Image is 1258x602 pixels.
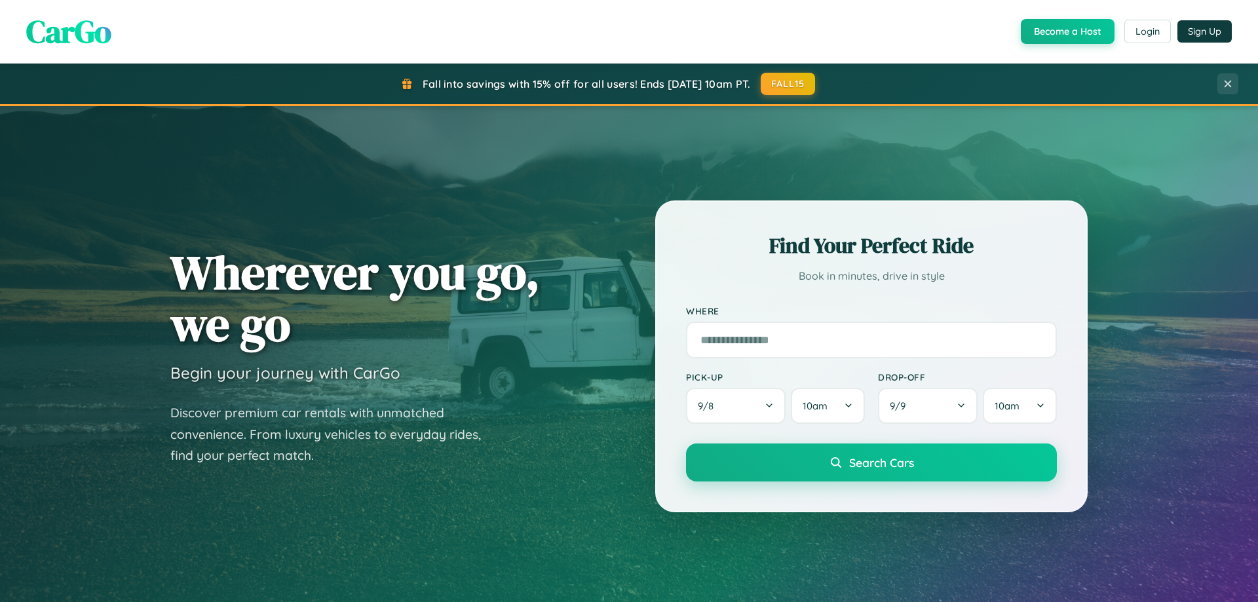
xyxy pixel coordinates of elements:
[423,77,751,90] span: Fall into savings with 15% off for all users! Ends [DATE] 10am PT.
[983,388,1057,424] button: 10am
[686,388,786,424] button: 9/8
[686,305,1057,316] label: Where
[761,73,816,95] button: FALL15
[26,10,111,53] span: CarGo
[878,371,1057,383] label: Drop-off
[890,400,912,412] span: 9 / 9
[791,388,865,424] button: 10am
[878,388,978,424] button: 9/9
[995,400,1020,412] span: 10am
[170,363,400,383] h3: Begin your journey with CarGo
[686,267,1057,286] p: Book in minutes, drive in style
[1124,20,1171,43] button: Login
[698,400,720,412] span: 9 / 8
[849,455,914,470] span: Search Cars
[170,402,498,466] p: Discover premium car rentals with unmatched convenience. From luxury vehicles to everyday rides, ...
[170,246,540,350] h1: Wherever you go, we go
[1177,20,1232,43] button: Sign Up
[803,400,828,412] span: 10am
[686,371,865,383] label: Pick-up
[686,443,1057,481] button: Search Cars
[1021,19,1115,44] button: Become a Host
[686,231,1057,260] h2: Find Your Perfect Ride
